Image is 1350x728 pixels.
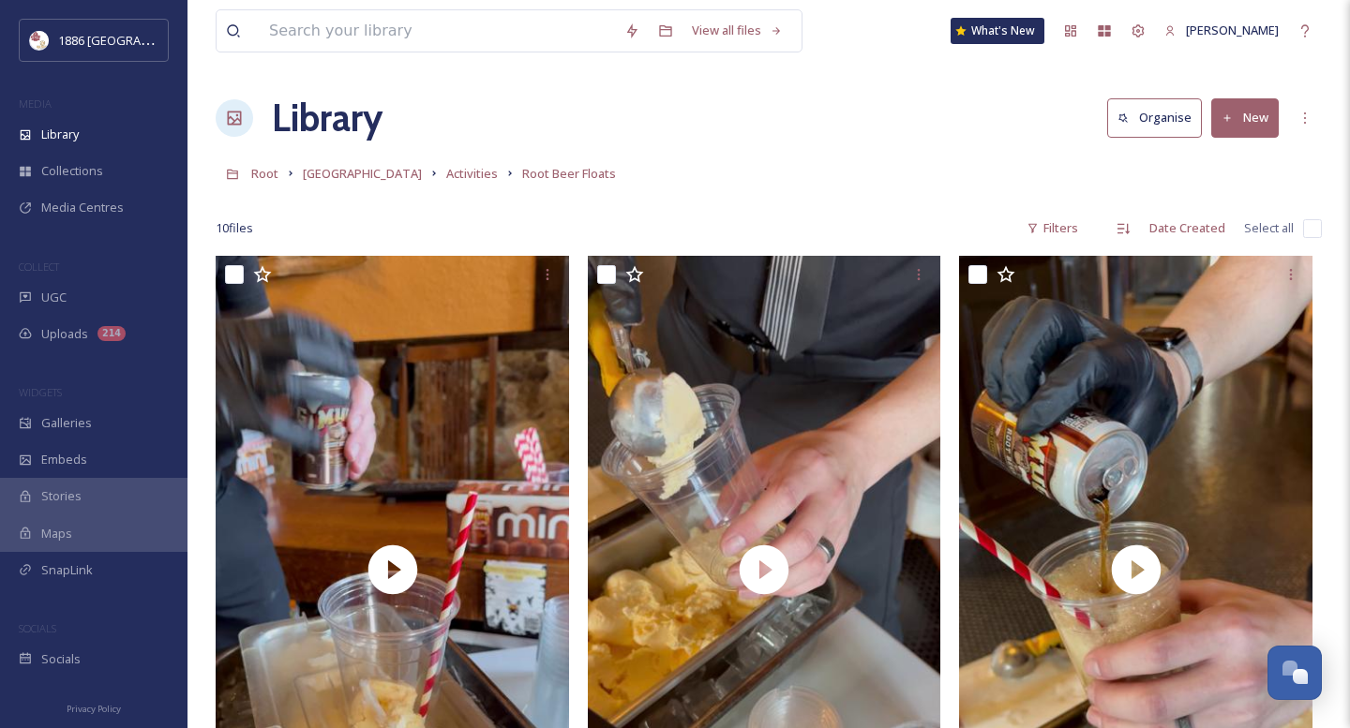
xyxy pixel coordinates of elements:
a: Root Beer Floats [522,162,616,185]
span: Stories [41,487,82,505]
span: Root Beer Floats [522,165,616,182]
span: Library [41,126,79,143]
img: logos.png [30,31,49,50]
span: SnapLink [41,561,93,579]
span: WIDGETS [19,385,62,399]
div: Filters [1017,210,1087,246]
span: 1886 [GEOGRAPHIC_DATA] [58,31,206,49]
a: Library [272,90,382,146]
span: Media Centres [41,199,124,216]
button: New [1211,98,1279,137]
span: Uploads [41,325,88,343]
span: Privacy Policy [67,703,121,715]
input: Search your library [260,10,615,52]
a: Organise [1107,98,1211,137]
a: [GEOGRAPHIC_DATA] [303,162,422,185]
div: Date Created [1140,210,1235,246]
a: Root [251,162,278,185]
a: Activities [446,162,498,185]
button: Organise [1107,98,1202,137]
span: [PERSON_NAME] [1186,22,1279,38]
span: Root [251,165,278,182]
span: Galleries [41,414,92,432]
a: Privacy Policy [67,696,121,719]
span: Socials [41,650,81,668]
span: Embeds [41,451,87,468]
span: Activities [446,165,498,182]
span: 10 file s [216,219,253,237]
span: Select all [1244,219,1294,237]
span: Maps [41,525,72,542]
a: [PERSON_NAME] [1155,12,1288,49]
span: [GEOGRAPHIC_DATA] [303,165,422,182]
span: MEDIA [19,97,52,111]
button: Open Chat [1267,646,1322,700]
a: View all files [682,12,792,49]
span: UGC [41,289,67,306]
a: What's New [951,18,1044,44]
span: Collections [41,162,103,180]
div: 214 [97,326,126,341]
span: COLLECT [19,260,59,274]
span: SOCIALS [19,621,56,635]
